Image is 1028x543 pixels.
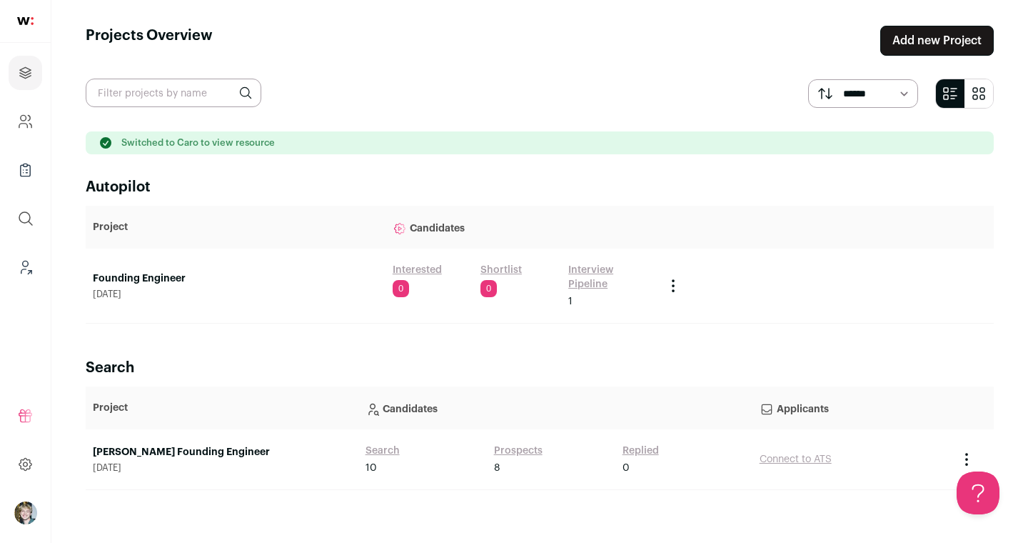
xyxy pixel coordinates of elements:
[880,26,994,56] a: Add new Project
[9,250,42,284] a: Leads (Backoffice)
[568,263,650,292] a: Interview Pipeline
[93,401,351,415] p: Project
[957,472,999,514] iframe: Toggle Customer Support
[121,137,275,149] p: Switched to Caro to view resource
[93,220,378,234] p: Project
[9,56,42,90] a: Projects
[393,280,409,297] span: 0
[86,177,994,197] h2: Autopilot
[93,271,378,286] a: Founding Engineer
[665,277,682,294] button: Project Actions
[366,461,377,475] span: 10
[568,294,573,309] span: 1
[14,502,37,524] button: Open dropdown
[17,17,34,25] img: wellfound-shorthand-0d5821cbd27db2630d0214b213865d53afaa358527fdda9d0ea32b1df1b89c2c.svg
[760,454,832,464] a: Connect to ATS
[958,451,975,468] button: Project Actions
[393,263,442,277] a: Interested
[14,502,37,524] img: 6494470-medium_jpg
[623,461,630,475] span: 0
[86,358,994,378] h2: Search
[93,289,378,300] span: [DATE]
[623,444,659,458] a: Replied
[93,445,351,459] a: [PERSON_NAME] Founding Engineer
[480,280,497,297] span: 0
[366,394,745,422] p: Candidates
[760,394,944,422] p: Applicants
[86,79,261,107] input: Filter projects by name
[393,213,651,241] p: Candidates
[494,461,500,475] span: 8
[366,444,400,458] a: Search
[93,462,351,474] span: [DATE]
[86,26,213,56] h1: Projects Overview
[9,153,42,187] a: Company Lists
[480,263,522,277] a: Shortlist
[494,444,543,458] a: Prospects
[9,104,42,139] a: Company and ATS Settings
